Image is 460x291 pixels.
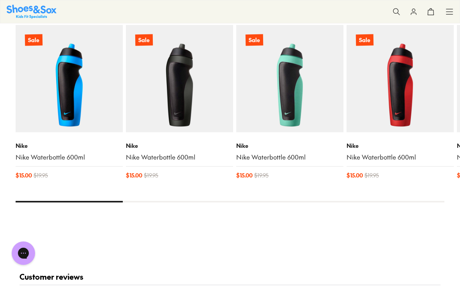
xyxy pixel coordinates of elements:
h2: Customer reviews [19,272,441,285]
span: $ 19.95 [34,171,48,179]
span: $ 19.95 [364,171,379,179]
a: Sale [16,25,123,132]
p: Sale [135,34,153,46]
span: $ 15.00 [236,171,253,179]
span: $ 19.95 [254,171,269,179]
span: $ 15.00 [16,171,32,179]
a: Shoes & Sox [7,5,57,18]
a: Nike Waterbottle 600ml [347,153,454,161]
p: Sale [246,34,263,46]
p: Nike [236,142,343,150]
a: Nike Waterbottle 600ml [16,153,123,161]
p: Nike [126,142,233,150]
a: Nike Waterbottle 600ml [126,153,233,161]
span: $ 15.00 [126,171,142,179]
p: Nike [347,142,454,150]
iframe: Gorgias live chat messenger [8,239,39,268]
p: Sale [356,34,373,46]
span: $ 15.00 [347,171,363,179]
span: $ 19.95 [144,171,158,179]
p: Sale [25,34,42,46]
img: SNS_Logo_Responsive.svg [7,5,57,18]
a: Nike Waterbottle 600ml [236,153,343,161]
p: Nike [16,142,123,150]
